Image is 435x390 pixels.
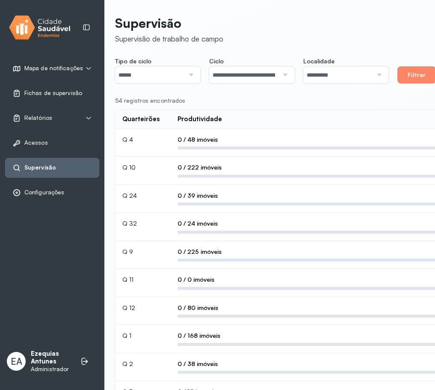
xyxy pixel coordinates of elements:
td: Q 10 [115,157,171,185]
span: Mapa de notificações [24,65,83,72]
td: Q 1 [115,325,171,353]
a: Fichas de supervisão [12,89,92,98]
p: Ezequias Antunes [31,350,72,366]
div: Produtividade [178,115,222,123]
span: 0 / 48 imóveis [178,136,218,143]
span: 0 / 0 imóveis [178,276,214,283]
td: Q 32 [115,213,171,241]
p: Administrador [31,366,72,373]
a: Configurações [12,188,92,197]
td: Q 12 [115,297,171,325]
a: Acessos [12,139,92,147]
td: Q 9 [115,241,171,269]
span: 0 / 222 imóveis [178,164,222,171]
td: Q 2 [115,353,171,381]
span: 0 / 38 imóveis [178,360,218,368]
span: 0 / 168 imóveis [178,332,220,339]
p: Supervisão [115,15,223,31]
span: Localidade [303,57,334,65]
span: Tipo de ciclo [115,57,151,65]
span: 0 / 24 imóveis [178,220,218,227]
span: Ciclo [209,57,224,65]
span: 0 / 80 imóveis [178,304,218,312]
span: Fichas de supervisão [24,89,82,97]
span: EA [11,356,22,367]
span: Acessos [24,139,48,146]
img: logo.svg [9,14,71,42]
span: Supervisão [24,164,56,171]
div: Supervisão de trabalho de campo [115,34,223,43]
td: Q 11 [115,269,171,297]
td: Q 4 [115,129,171,157]
span: Relatórios [24,114,52,122]
span: 0 / 39 imóveis [178,192,218,199]
td: Q 24 [115,185,171,213]
a: Supervisão [12,164,92,172]
span: 0 / 225 imóveis [178,248,222,256]
div: Quarteirões [122,115,160,123]
span: Configurações [24,189,64,196]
